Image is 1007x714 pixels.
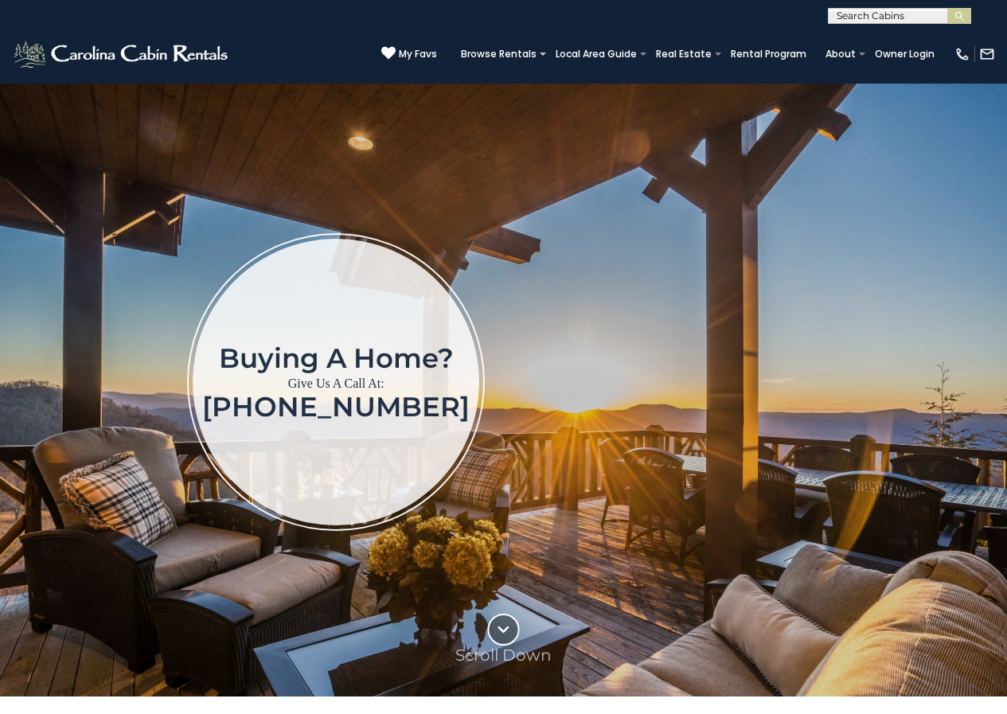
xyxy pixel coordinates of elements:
[649,167,984,596] iframe: New Contact Form
[818,43,864,65] a: About
[202,344,470,373] h1: Buying a home?
[202,390,470,423] a: [PHONE_NUMBER]
[399,47,437,61] span: My Favs
[867,43,943,65] a: Owner Login
[381,46,437,62] a: My Favs
[548,43,645,65] a: Local Area Guide
[455,646,552,665] p: Scroll Down
[12,38,232,70] img: White-1-2.png
[202,373,470,395] p: Give Us A Call At:
[648,43,720,65] a: Real Estate
[954,46,970,62] img: phone-regular-white.png
[979,46,995,62] img: mail-regular-white.png
[723,43,814,65] a: Rental Program
[453,43,544,65] a: Browse Rentals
